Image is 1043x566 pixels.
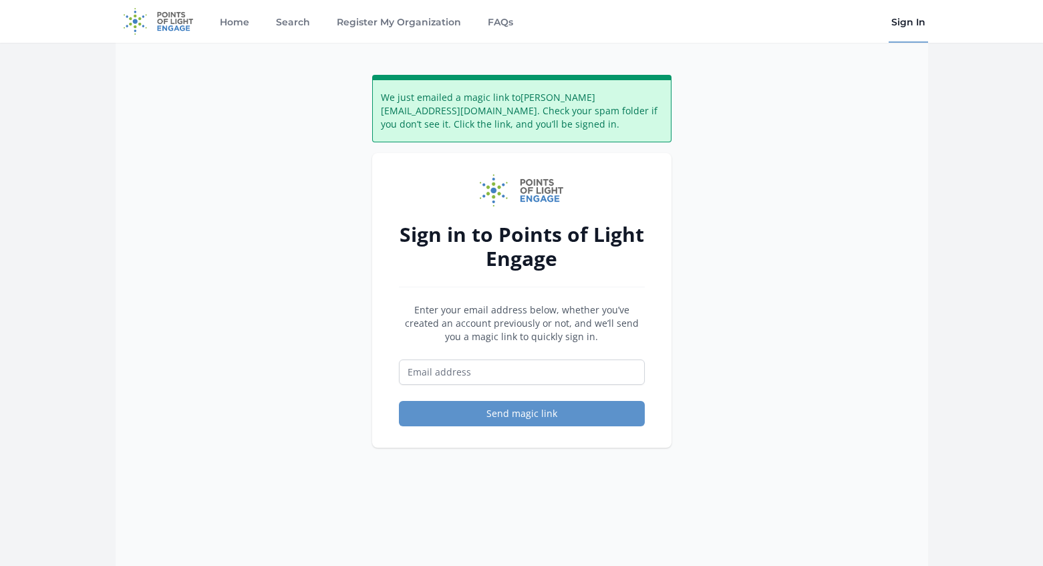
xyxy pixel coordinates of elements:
input: Email address [399,360,645,385]
h2: Sign in to Points of Light Engage [399,223,645,271]
div: We just emailed a magic link to [PERSON_NAME][EMAIL_ADDRESS][DOMAIN_NAME] . Check your spam folde... [372,75,672,142]
img: Points of Light Engage logo [480,174,564,206]
button: Send magic link [399,401,645,426]
p: Enter your email address below, whether you’ve created an account previously or not, and we’ll se... [399,303,645,343]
